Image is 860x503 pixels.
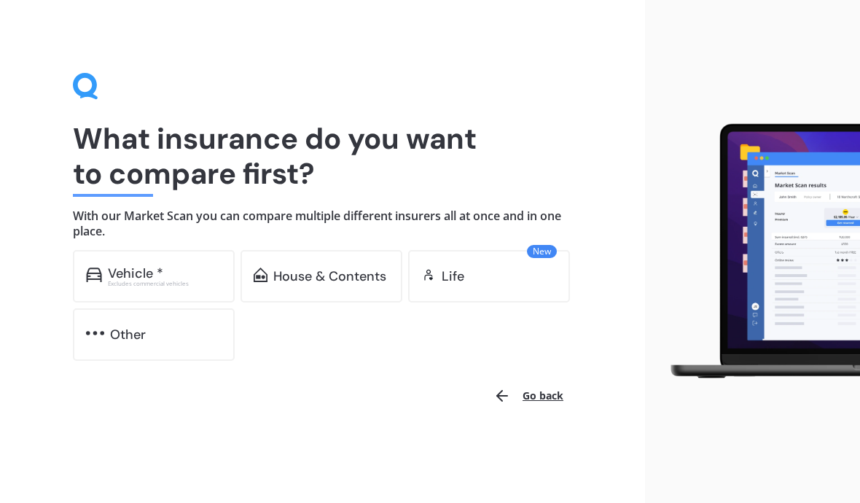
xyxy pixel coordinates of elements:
span: New [527,245,557,258]
img: car.f15378c7a67c060ca3f3.svg [86,268,102,282]
img: home-and-contents.b802091223b8502ef2dd.svg [254,268,267,282]
div: House & Contents [273,269,386,284]
img: other.81dba5aafe580aa69f38.svg [86,326,104,340]
div: Excludes commercial vehicles [108,281,222,286]
h1: What insurance do you want to compare first? [73,121,572,191]
img: laptop.webp [657,118,860,385]
img: life.f720d6a2d7cdcd3ad642.svg [421,268,436,282]
div: Other [110,327,146,342]
button: Go back [485,378,572,413]
div: Vehicle * [108,266,163,281]
div: Life [442,269,464,284]
h4: With our Market Scan you can compare multiple different insurers all at once and in one place. [73,208,572,238]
